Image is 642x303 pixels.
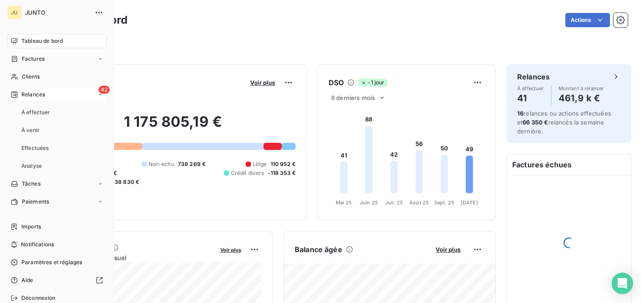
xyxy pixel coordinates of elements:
[559,91,604,105] h4: 461,9 k €
[336,199,352,206] tspan: Mai 25
[231,169,264,177] span: Crédit divers
[21,144,49,152] span: Effectuées
[247,79,278,87] button: Voir plus
[21,276,33,284] span: Aide
[250,79,275,86] span: Voir plus
[409,199,429,206] tspan: Août 25
[22,198,49,206] span: Paiements
[331,94,375,101] span: 6 derniers mois
[434,199,454,206] tspan: Sept. 25
[565,13,610,27] button: Actions
[271,160,296,168] span: 110 952 €
[178,160,206,168] span: 738 269 €
[21,108,50,116] span: À effectuer
[50,113,296,140] h2: 1 175 805,19 €
[360,199,378,206] tspan: Juin 25
[22,73,40,81] span: Clients
[253,160,267,168] span: Litige
[436,246,461,253] span: Voir plus
[358,79,387,87] span: -1 jour
[22,55,45,63] span: Factures
[21,162,42,170] span: Analyse
[50,253,214,262] span: Chiffre d'affaires mensuel
[21,223,41,231] span: Imports
[517,91,544,105] h4: 41
[21,241,54,249] span: Notifications
[517,110,611,135] span: relances ou actions effectuées et relancés la semaine dernière.
[21,294,56,302] span: Déconnexion
[385,199,403,206] tspan: Juil. 25
[22,180,41,188] span: Tâches
[21,37,63,45] span: Tableau de bord
[268,169,296,177] span: -118 353 €
[517,71,550,82] h6: Relances
[329,77,344,88] h6: DSO
[25,9,89,16] span: JUNTO
[21,91,45,99] span: Relances
[612,273,633,294] div: Open Intercom Messenger
[517,110,523,117] span: 16
[21,126,40,134] span: À venir
[461,199,478,206] tspan: [DATE]
[433,245,463,253] button: Voir plus
[523,119,548,126] span: 66 350 €
[218,245,244,253] button: Voir plus
[112,178,139,186] span: -38 830 €
[21,258,82,266] span: Paramètres et réglages
[295,244,342,255] h6: Balance âgée
[148,160,174,168] span: Non-échu
[517,86,544,91] span: À effectuer
[559,86,604,91] span: Montant à relancer
[7,5,21,20] div: JU
[99,86,110,94] span: 42
[507,154,631,175] h6: Factures échues
[7,273,107,287] a: Aide
[220,247,241,253] span: Voir plus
